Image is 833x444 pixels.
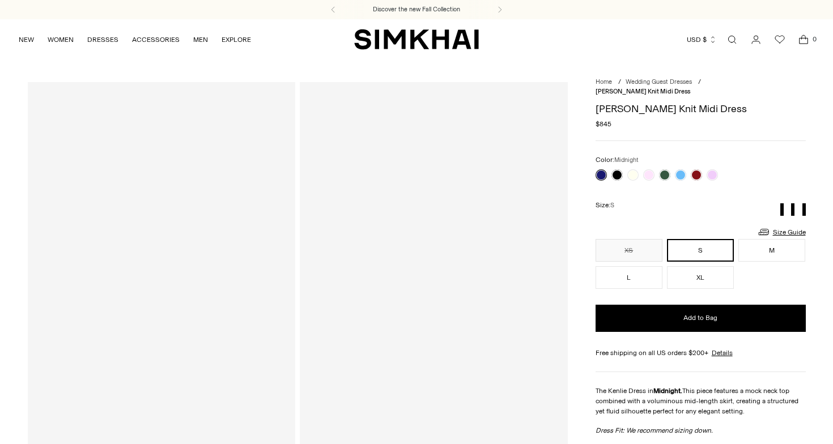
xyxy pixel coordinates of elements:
[354,28,479,50] a: SIMKHAI
[667,266,734,289] button: XL
[596,426,713,434] em: Dress Fit: We recommend sizing down.
[683,313,717,323] span: Add to Bag
[132,27,180,52] a: ACCESSORIES
[596,155,639,165] label: Color:
[596,200,614,211] label: Size:
[667,239,734,262] button: S
[596,386,806,416] p: The Kenlie Dress in This piece features a mock neck top combined with a voluminous mid-length ski...
[373,5,460,14] a: Discover the new Fall Collection
[614,156,639,164] span: Midnight
[596,78,612,86] a: Home
[596,119,611,129] span: $845
[48,27,74,52] a: WOMEN
[712,348,733,358] a: Details
[610,202,614,209] span: S
[87,27,118,52] a: DRESSES
[809,34,819,44] span: 0
[596,239,662,262] button: XS
[596,305,806,332] button: Add to Bag
[596,348,806,358] div: Free shipping on all US orders $200+
[596,104,806,114] h1: [PERSON_NAME] Knit Midi Dress
[768,28,791,51] a: Wishlist
[222,27,251,52] a: EXPLORE
[738,239,805,262] button: M
[745,28,767,51] a: Go to the account page
[618,78,621,87] div: /
[792,28,815,51] a: Open cart modal
[19,27,34,52] a: NEW
[596,88,690,95] span: [PERSON_NAME] Knit Midi Dress
[596,78,806,96] nav: breadcrumbs
[757,225,806,239] a: Size Guide
[698,78,701,87] div: /
[721,28,743,51] a: Open search modal
[193,27,208,52] a: MEN
[596,266,662,289] button: L
[653,387,682,395] strong: Midnight.
[687,27,717,52] button: USD $
[626,78,692,86] a: Wedding Guest Dresses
